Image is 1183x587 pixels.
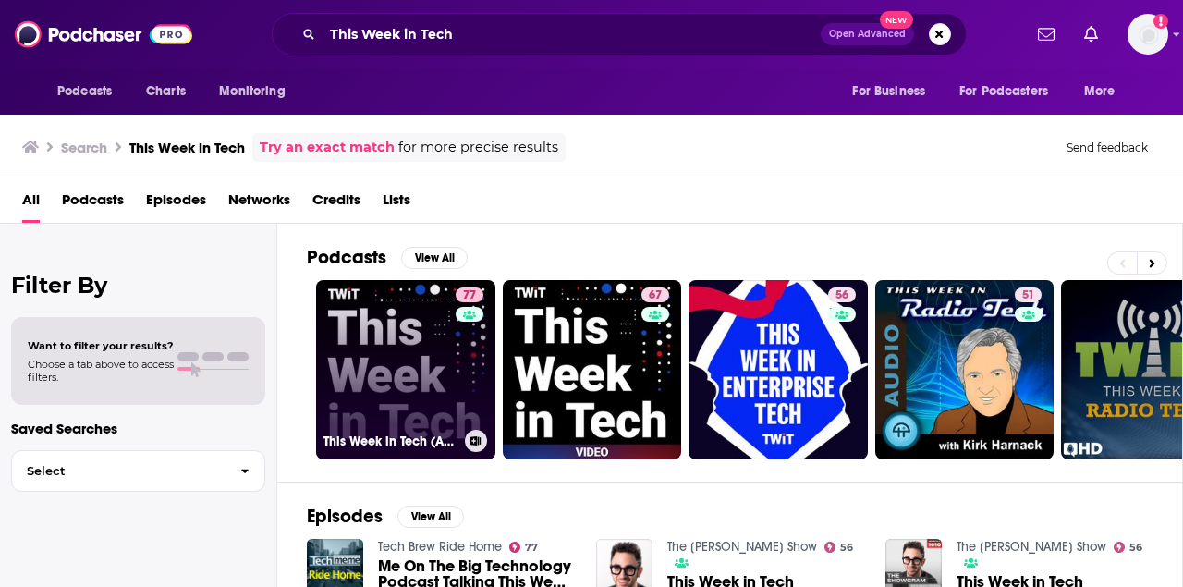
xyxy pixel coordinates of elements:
[667,539,817,555] a: The Jim Richards Show
[307,505,383,528] h2: Episodes
[323,19,821,49] input: Search podcasts, credits, & more...
[1128,14,1168,55] img: User Profile
[323,434,457,449] h3: This Week in Tech (Audio)
[12,465,226,477] span: Select
[219,79,285,104] span: Monitoring
[146,79,186,104] span: Charts
[260,137,395,158] a: Try an exact match
[11,420,265,437] p: Saved Searches
[272,13,967,55] div: Search podcasts, credits, & more...
[146,185,206,223] a: Episodes
[129,139,245,156] h3: This Week in Tech
[821,23,914,45] button: Open AdvancedNew
[852,79,925,104] span: For Business
[401,247,468,269] button: View All
[61,139,107,156] h3: Search
[398,137,558,158] span: for more precise results
[11,450,265,492] button: Select
[835,287,848,305] span: 56
[28,339,174,352] span: Want to filter your results?
[312,185,360,223] a: Credits
[509,542,539,553] a: 77
[307,505,464,528] a: EpisodesView All
[57,79,112,104] span: Podcasts
[1084,79,1116,104] span: More
[840,544,853,552] span: 56
[1015,287,1042,302] a: 51
[1077,18,1105,50] a: Show notifications dropdown
[307,246,386,269] h2: Podcasts
[456,287,483,302] a: 77
[959,79,1048,104] span: For Podcasters
[15,17,192,52] img: Podchaser - Follow, Share and Rate Podcasts
[1071,74,1139,109] button: open menu
[824,542,854,553] a: 56
[1031,18,1062,50] a: Show notifications dropdown
[1114,542,1143,553] a: 56
[689,280,868,459] a: 56
[383,185,410,223] a: Lists
[62,185,124,223] a: Podcasts
[397,506,464,528] button: View All
[316,280,495,459] a: 77This Week in Tech (Audio)
[525,544,538,552] span: 77
[1153,14,1168,29] svg: Add a profile image
[649,287,662,305] span: 67
[947,74,1075,109] button: open menu
[11,272,265,299] h2: Filter By
[503,280,682,459] a: 67
[28,358,174,384] span: Choose a tab above to access filters.
[1022,287,1034,305] span: 51
[307,246,468,269] a: PodcastsView All
[828,287,856,302] a: 56
[378,539,502,555] a: Tech Brew Ride Home
[44,74,136,109] button: open menu
[22,185,40,223] a: All
[206,74,309,109] button: open menu
[957,539,1106,555] a: The Jim Richards Show
[880,11,913,29] span: New
[641,287,669,302] a: 67
[1129,544,1142,552] span: 56
[463,287,476,305] span: 77
[134,74,197,109] a: Charts
[829,30,906,39] span: Open Advanced
[1128,14,1168,55] span: Logged in as amandalamPR
[1128,14,1168,55] button: Show profile menu
[839,74,948,109] button: open menu
[875,280,1055,459] a: 51
[228,185,290,223] a: Networks
[1061,140,1153,155] button: Send feedback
